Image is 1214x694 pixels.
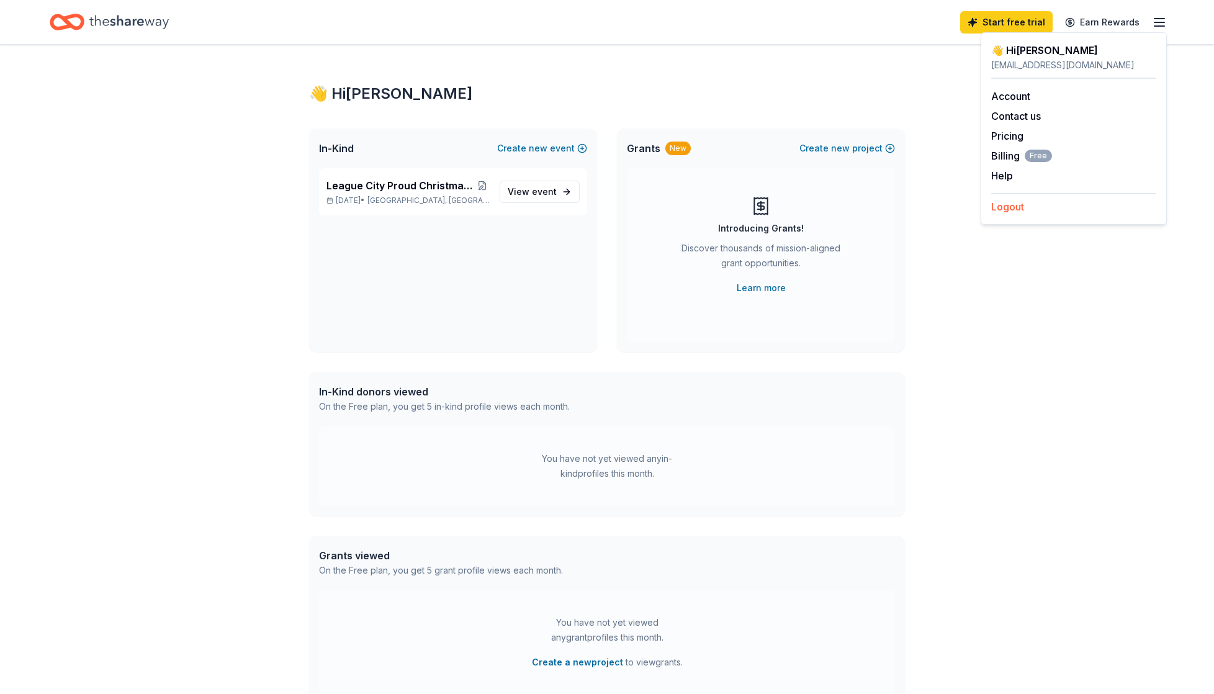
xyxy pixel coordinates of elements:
div: You have not yet viewed any in-kind profiles this month. [529,451,685,481]
span: new [831,141,850,156]
span: Billing [991,148,1052,163]
div: On the Free plan, you get 5 grant profile views each month. [319,563,563,578]
div: [EMAIL_ADDRESS][DOMAIN_NAME] [991,58,1156,73]
span: League City Proud Christmas Parade Participation [326,178,475,193]
div: 👋 Hi [PERSON_NAME] [309,84,905,104]
a: View event [500,181,580,203]
span: to view grants . [532,655,683,670]
a: Earn Rewards [1058,11,1147,34]
span: [GEOGRAPHIC_DATA], [GEOGRAPHIC_DATA] [367,196,490,205]
a: Home [50,7,169,37]
div: 👋 Hi [PERSON_NAME] [991,43,1156,58]
button: BillingFree [991,148,1052,163]
span: In-Kind [319,141,354,156]
button: Createnewevent [497,141,587,156]
div: Introducing Grants! [718,221,804,236]
div: You have not yet viewed any grant profiles this month. [529,615,685,645]
div: New [665,142,691,155]
div: Discover thousands of mission-aligned grant opportunities. [677,241,845,276]
a: Start free trial [960,11,1053,34]
div: On the Free plan, you get 5 in-kind profile views each month. [319,399,570,414]
button: Create a newproject [532,655,623,670]
span: event [532,186,557,197]
a: Pricing [991,130,1023,142]
a: Learn more [737,281,786,295]
div: In-Kind donors viewed [319,384,570,399]
button: Help [991,168,1013,183]
p: [DATE] • [326,196,490,205]
button: Createnewproject [799,141,895,156]
span: new [529,141,547,156]
span: Free [1025,150,1052,162]
a: Account [991,90,1030,102]
span: Grants [627,141,660,156]
div: Grants viewed [319,548,563,563]
button: Contact us [991,109,1041,124]
span: View [508,184,557,199]
button: Logout [991,199,1024,214]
